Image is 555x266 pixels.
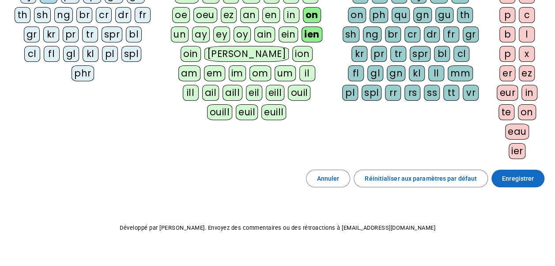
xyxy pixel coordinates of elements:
div: qu [392,7,410,23]
div: gr [24,27,40,42]
div: p [499,46,515,62]
span: Enregistrer [502,173,534,184]
div: ll [428,65,444,81]
button: Réinitialiser aux paramètres par défaut [354,170,488,187]
div: sh [34,7,51,23]
div: ss [424,85,440,101]
div: en [262,7,280,23]
div: ein [279,27,298,42]
div: euill [261,104,286,120]
div: in [283,7,299,23]
div: b [499,27,515,42]
div: eil [246,85,262,101]
div: oy [234,27,251,42]
div: fr [135,7,151,23]
div: spr [102,27,123,42]
div: an [240,7,259,23]
div: am [178,65,200,81]
div: [PERSON_NAME] [204,46,289,62]
div: ain [254,27,275,42]
div: tr [82,27,98,42]
div: eill [266,85,285,101]
div: ng [54,7,73,23]
div: gr [463,27,479,42]
div: th [15,7,30,23]
div: cr [404,27,420,42]
div: eau [505,124,529,140]
div: bl [434,46,450,62]
div: ez [221,7,237,23]
div: gu [435,7,453,23]
div: ill [183,85,199,101]
div: oe [172,7,190,23]
div: ng [363,27,381,42]
div: um [275,65,296,81]
div: bl [126,27,142,42]
div: gn [387,65,405,81]
div: il [299,65,315,81]
div: dr [424,27,440,42]
div: cr [96,7,112,23]
div: ien [302,27,322,42]
div: tr [390,46,406,62]
div: spr [410,46,431,62]
div: fr [443,27,459,42]
div: ouill [207,104,232,120]
div: pl [342,85,358,101]
div: kr [43,27,59,42]
div: p [499,7,515,23]
div: un [171,27,189,42]
button: Annuler [306,170,351,187]
div: pr [63,27,79,42]
div: fl [348,65,364,81]
span: Annuler [317,173,340,184]
div: cl [24,46,40,62]
div: aill [223,85,242,101]
div: om [249,65,271,81]
div: te [498,104,514,120]
div: gn [413,7,432,23]
div: phr [72,65,94,81]
div: sh [343,27,359,42]
div: gl [63,46,79,62]
div: on [518,104,536,120]
div: ion [292,46,313,62]
div: ey [213,27,230,42]
div: pr [371,46,387,62]
div: dr [115,7,131,23]
div: tt [443,85,459,101]
div: l [519,27,535,42]
div: rr [385,85,401,101]
div: th [457,7,473,23]
div: eur [497,85,518,101]
div: on [348,7,366,23]
div: cl [453,46,469,62]
div: ph [370,7,388,23]
button: Enregistrer [491,170,544,187]
div: spl [121,46,142,62]
div: c [519,7,535,23]
div: x [519,46,535,62]
div: ouil [288,85,310,101]
p: Développé par [PERSON_NAME]. Envoyez des commentaires ou des rétroactions à [EMAIL_ADDRESS][DOMAI... [7,223,548,233]
div: ier [509,143,526,159]
div: kl [83,46,98,62]
div: im [229,65,246,81]
div: on [303,7,321,23]
div: vr [463,85,479,101]
div: ay [192,27,210,42]
div: kr [351,46,367,62]
div: oin [181,46,201,62]
div: spl [362,85,382,101]
div: in [521,85,537,101]
div: mm [448,65,473,81]
div: br [76,7,92,23]
div: oeu [193,7,217,23]
div: rs [404,85,420,101]
div: euil [236,104,258,120]
div: pl [102,46,118,62]
div: br [385,27,401,42]
div: ez [519,65,535,81]
div: kl [409,65,425,81]
div: em [204,65,225,81]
